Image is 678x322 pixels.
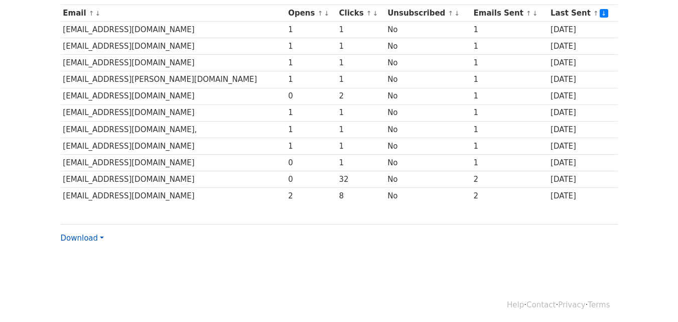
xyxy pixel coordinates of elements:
td: No [385,138,471,154]
td: [DATE] [548,22,617,38]
td: 32 [337,171,385,188]
td: 1 [471,38,548,55]
a: Contact [526,300,556,309]
td: No [385,88,471,104]
td: 1 [286,38,336,55]
td: 1 [337,38,385,55]
td: [EMAIL_ADDRESS][DOMAIN_NAME] [61,38,286,55]
td: 1 [471,121,548,138]
td: [EMAIL_ADDRESS][DOMAIN_NAME], [61,121,286,138]
td: No [385,154,471,171]
a: Download [61,234,104,243]
td: 1 [337,121,385,138]
td: 1 [337,154,385,171]
td: No [385,121,471,138]
td: 1 [286,104,336,121]
td: 1 [286,121,336,138]
td: 1 [471,154,548,171]
td: 8 [337,188,385,204]
a: ↓ [373,10,378,17]
a: Privacy [558,300,585,309]
td: [DATE] [548,154,617,171]
td: 0 [286,88,336,104]
td: No [385,22,471,38]
td: [DATE] [548,88,617,104]
td: [DATE] [548,71,617,88]
a: ↑ [89,10,94,17]
a: ↓ [532,10,538,17]
td: 1 [286,71,336,88]
td: No [385,55,471,71]
td: [DATE] [548,138,617,154]
td: 0 [286,171,336,188]
td: [EMAIL_ADDRESS][DOMAIN_NAME] [61,104,286,121]
td: No [385,38,471,55]
td: [EMAIL_ADDRESS][DOMAIN_NAME] [61,171,286,188]
td: 2 [337,88,385,104]
td: [EMAIL_ADDRESS][DOMAIN_NAME] [61,138,286,154]
td: 1 [471,22,548,38]
th: Last Sent [548,5,617,22]
td: [DATE] [548,121,617,138]
td: 1 [286,22,336,38]
td: [DATE] [548,171,617,188]
td: [DATE] [548,104,617,121]
td: No [385,104,471,121]
a: ↑ [593,10,599,17]
a: Terms [588,300,610,309]
td: [EMAIL_ADDRESS][DOMAIN_NAME] [61,55,286,71]
td: 1 [337,138,385,154]
td: 0 [286,154,336,171]
td: 2 [471,171,548,188]
a: ↓ [454,10,460,17]
a: ↓ [95,10,101,17]
a: ↑ [366,10,372,17]
td: No [385,171,471,188]
td: 1 [337,55,385,71]
td: 1 [337,71,385,88]
a: ↑ [526,10,531,17]
td: 1 [471,55,548,71]
td: [DATE] [548,55,617,71]
a: ↑ [318,10,323,17]
th: Unsubscribed [385,5,471,22]
a: ↓ [600,9,608,18]
td: [EMAIL_ADDRESS][DOMAIN_NAME] [61,22,286,38]
td: 2 [471,188,548,204]
a: ↑ [448,10,454,17]
td: 1 [337,22,385,38]
td: 1 [286,55,336,71]
th: Clicks [337,5,385,22]
td: [DATE] [548,188,617,204]
td: No [385,71,471,88]
a: ↓ [324,10,329,17]
td: 2 [286,188,336,204]
td: 1 [471,71,548,88]
td: 1 [471,104,548,121]
th: Email [61,5,286,22]
th: Opens [286,5,336,22]
td: No [385,188,471,204]
iframe: Chat Widget [628,274,678,322]
td: 1 [286,138,336,154]
td: 1 [471,138,548,154]
td: [EMAIL_ADDRESS][DOMAIN_NAME] [61,154,286,171]
td: 1 [471,88,548,104]
th: Emails Sent [471,5,548,22]
td: [DATE] [548,38,617,55]
td: [EMAIL_ADDRESS][DOMAIN_NAME] [61,188,286,204]
a: Help [507,300,524,309]
td: 1 [337,104,385,121]
td: [EMAIL_ADDRESS][PERSON_NAME][DOMAIN_NAME] [61,71,286,88]
td: [EMAIL_ADDRESS][DOMAIN_NAME] [61,88,286,104]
